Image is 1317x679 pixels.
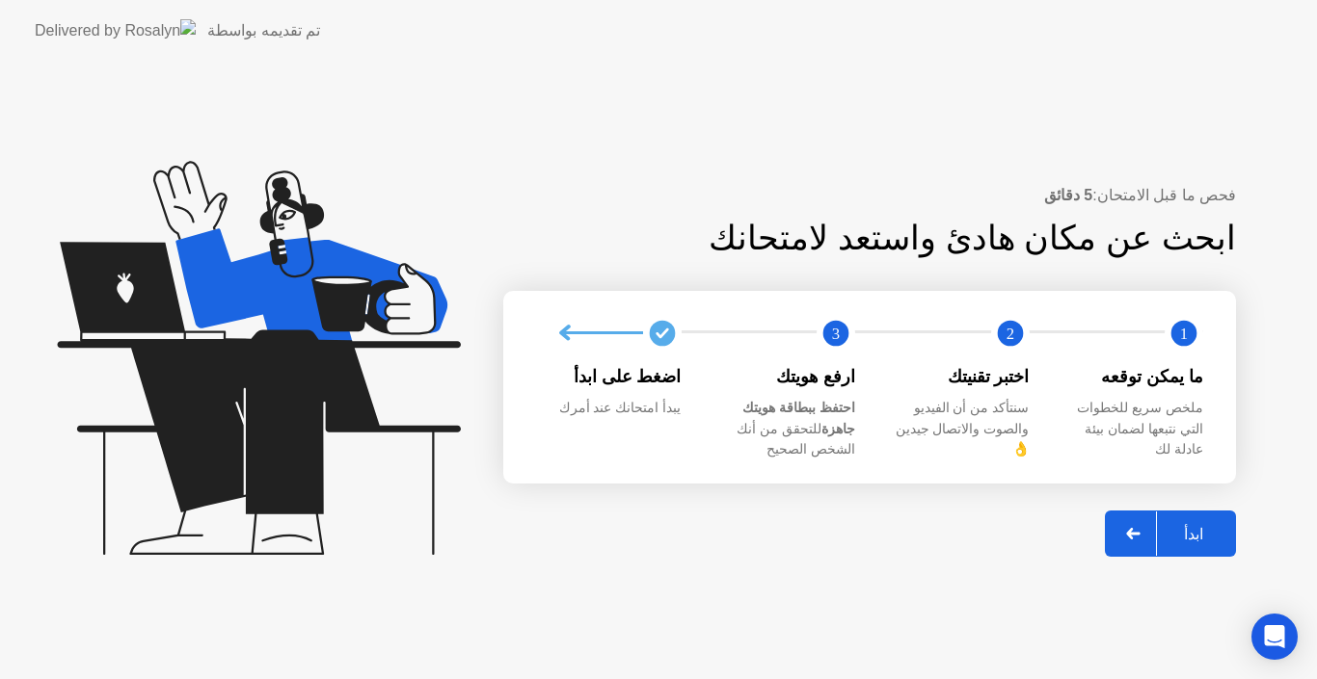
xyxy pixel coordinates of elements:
[832,324,840,342] text: 3
[538,364,682,389] div: اضغط على ابدأ
[712,364,856,389] div: ارفع هويتك
[503,184,1236,207] div: فحص ما قبل الامتحان:
[1157,525,1230,543] div: ابدأ
[1044,187,1092,203] b: 5 دقائق
[1061,398,1204,460] div: ملخص سريع للخطوات التي نتبعها لضمان بيئة عادلة لك
[538,398,682,419] div: يبدأ امتحانك عند أمرك
[1006,324,1013,342] text: 2
[1180,324,1188,342] text: 1
[1061,364,1204,389] div: ما يمكن توقعه
[557,213,1237,264] div: ابحث عن مكان هادئ واستعد لامتحانك
[712,398,856,460] div: للتحقق من أنك الشخص الصحيح
[886,398,1030,460] div: سنتأكد من أن الفيديو والصوت والاتصال جيدين 👌
[207,19,320,42] div: تم تقديمه بواسطة
[1251,614,1298,660] div: Open Intercom Messenger
[35,19,196,41] img: Delivered by Rosalyn
[1105,510,1236,557] button: ابدأ
[742,400,855,436] b: احتفظ ببطاقة هويتك جاهزة
[886,364,1030,389] div: اختبر تقنيتك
